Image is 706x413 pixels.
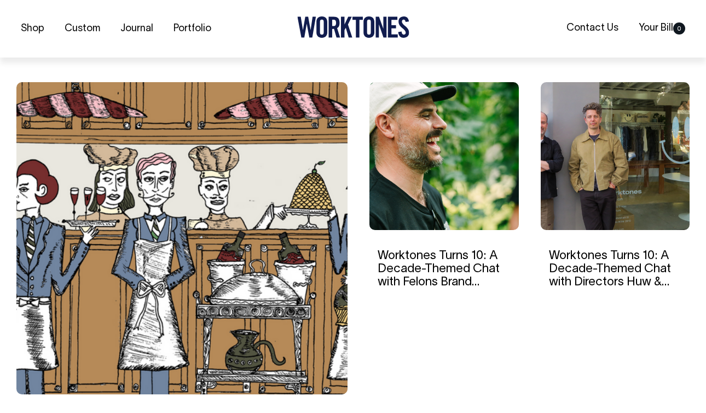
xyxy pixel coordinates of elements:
a: Worktones Turns 10: A Decade-Themed Chat with Directors Huw & [PERSON_NAME] [549,250,671,301]
a: Worktones Turns 10: A Decade-Themed Chat with Felons Brand Director [378,250,500,301]
a: Portfolio [169,20,216,38]
a: Custom [60,20,105,38]
a: Contact Us [562,19,623,37]
a: Your Bill0 [634,19,690,37]
a: Shop [16,20,49,38]
a: Journal [116,20,158,38]
img: Worktones Turns 10: A Decade-Themed Chat with Directors Huw & Andrew [541,82,690,230]
img: Worktones Turns 10: A Decade-Themed Chat with Felons Brand Director [369,82,519,230]
span: 0 [673,22,685,35]
img: Your Guide To The Worktones Apron Range [16,82,348,394]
